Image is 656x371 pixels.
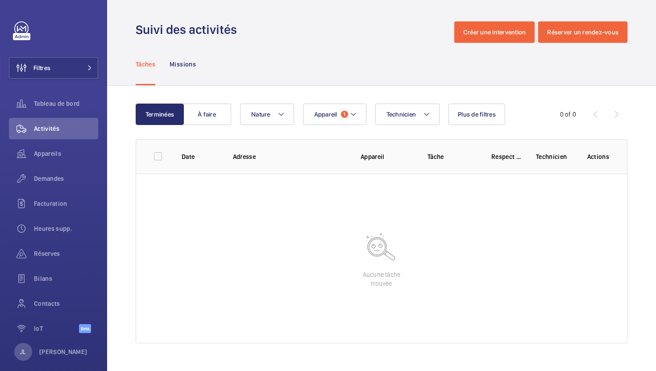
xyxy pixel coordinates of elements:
[458,111,496,118] span: Plus de filtres
[34,199,98,208] span: Facturation
[428,152,477,161] p: Tâche
[240,104,294,125] button: Nature
[9,57,98,79] button: Filtres
[303,104,366,125] button: Appareil1
[34,99,98,108] span: Tableau de bord
[170,60,196,69] p: Missions
[33,63,50,72] span: Filtres
[34,249,98,258] span: Réserves
[79,324,91,333] span: Beta
[363,270,400,288] p: Aucune tâche trouvée
[182,152,219,161] p: Date
[538,21,627,43] button: Réserver un rendez-vous
[251,111,270,118] span: Nature
[34,149,98,158] span: Appareils
[233,152,346,161] p: Adresse
[183,104,231,125] button: À faire
[34,324,79,333] span: IoT
[448,104,505,125] button: Plus de filtres
[560,110,576,119] div: 0 of 0
[34,224,98,233] span: Heures supp.
[34,274,98,283] span: Bilans
[454,21,535,43] button: Créer une intervention
[34,174,98,183] span: Demandes
[536,152,573,161] p: Technicien
[375,104,440,125] button: Technicien
[491,152,522,161] p: Respect délai
[361,152,413,161] p: Appareil
[314,111,337,118] span: Appareil
[386,111,416,118] span: Technicien
[34,124,98,133] span: Activités
[34,299,98,308] span: Contacts
[20,347,26,356] p: JL
[587,152,609,161] p: Actions
[136,60,155,69] p: Tâches
[136,104,184,125] button: Terminées
[39,347,87,356] p: [PERSON_NAME]
[136,21,242,38] h1: Suivi des activités
[341,111,348,118] span: 1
